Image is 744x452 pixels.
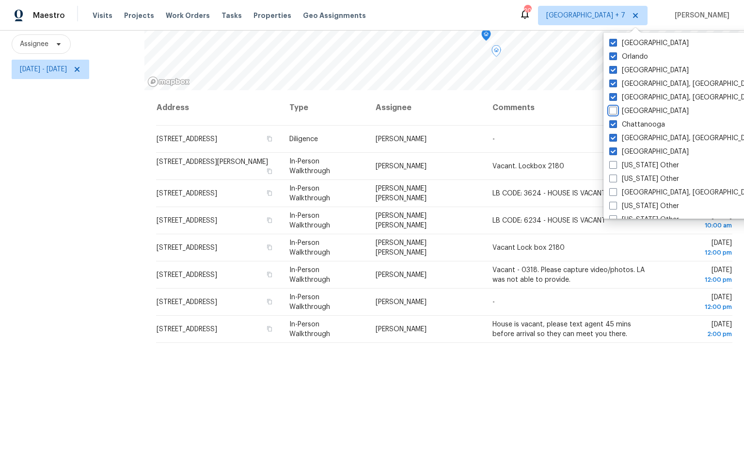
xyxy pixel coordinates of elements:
[665,248,732,258] div: 12:00 pm
[485,90,658,126] th: Comments
[492,267,645,283] span: Vacant - 0318. Please capture video/photos. LA was not able to provide.
[665,321,732,339] span: [DATE]
[265,324,274,333] button: Copy Address
[492,244,565,251] span: Vacant Lock box 2180
[303,11,366,20] span: Geo Assignments
[481,29,491,44] div: Map marker
[289,240,330,256] span: In-Person Walkthrough
[665,275,732,285] div: 12:00 pm
[93,11,112,20] span: Visits
[376,136,427,143] span: [PERSON_NAME]
[157,136,217,143] span: [STREET_ADDRESS]
[265,216,274,225] button: Copy Address
[665,302,732,312] div: 12:00 pm
[492,217,606,224] span: LB CODE: 6234 - HOUSE IS VACANT
[376,272,427,278] span: [PERSON_NAME]
[609,106,689,116] label: [GEOGRAPHIC_DATA]
[157,326,217,333] span: [STREET_ADDRESS]
[147,76,190,87] a: Mapbox homepage
[289,136,318,143] span: Diligence
[609,38,689,48] label: [GEOGRAPHIC_DATA]
[492,299,495,306] span: -
[665,212,732,230] span: [DATE]
[492,163,564,170] span: Vacant. Lockbox 2180
[376,163,427,170] span: [PERSON_NAME]
[376,240,427,256] span: [PERSON_NAME] [PERSON_NAME]
[609,201,679,211] label: [US_STATE] Other
[289,321,330,338] span: In-Person Walkthrough
[609,65,689,75] label: [GEOGRAPHIC_DATA]
[265,189,274,197] button: Copy Address
[166,11,210,20] span: Work Orders
[609,215,679,225] label: [US_STATE] Other
[609,120,665,129] label: Chattanooga
[124,11,154,20] span: Projects
[265,134,274,143] button: Copy Address
[665,294,732,312] span: [DATE]
[33,11,65,20] span: Maestro
[282,90,368,126] th: Type
[492,190,606,197] span: LB CODE: 3624 - HOUSE IS VACANT
[665,267,732,285] span: [DATE]
[253,11,291,20] span: Properties
[665,221,732,230] div: 10:00 am
[492,136,495,143] span: -
[491,45,501,60] div: Map marker
[157,244,217,251] span: [STREET_ADDRESS]
[376,326,427,333] span: [PERSON_NAME]
[20,65,67,74] span: [DATE] - [DATE]
[368,90,485,126] th: Assignee
[157,159,268,165] span: [STREET_ADDRESS][PERSON_NAME]
[289,294,330,310] span: In-Person Walkthrough
[376,212,427,229] span: [PERSON_NAME] [PERSON_NAME]
[609,147,689,157] label: [GEOGRAPHIC_DATA]
[20,39,48,49] span: Assignee
[289,267,330,283] span: In-Person Walkthrough
[265,243,274,252] button: Copy Address
[665,240,732,258] span: [DATE]
[609,161,679,170] label: [US_STATE] Other
[289,158,330,175] span: In-Person Walkthrough
[265,167,274,176] button: Copy Address
[222,12,242,19] span: Tasks
[376,185,427,202] span: [PERSON_NAME] [PERSON_NAME]
[157,217,217,224] span: [STREET_ADDRESS]
[157,299,217,306] span: [STREET_ADDRESS]
[546,11,625,20] span: [GEOGRAPHIC_DATA] + 7
[376,299,427,306] span: [PERSON_NAME]
[265,297,274,306] button: Copy Address
[156,90,282,126] th: Address
[265,270,274,279] button: Copy Address
[671,11,729,20] span: [PERSON_NAME]
[609,174,679,184] label: [US_STATE] Other
[524,6,531,16] div: 207
[157,190,217,197] span: [STREET_ADDRESS]
[492,321,631,338] span: House is vacant, please text agent 45 mins before arrival so they can meet you there.
[157,272,217,278] span: [STREET_ADDRESS]
[609,52,648,62] label: Orlando
[665,329,732,339] div: 2:00 pm
[289,185,330,202] span: In-Person Walkthrough
[289,212,330,229] span: In-Person Walkthrough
